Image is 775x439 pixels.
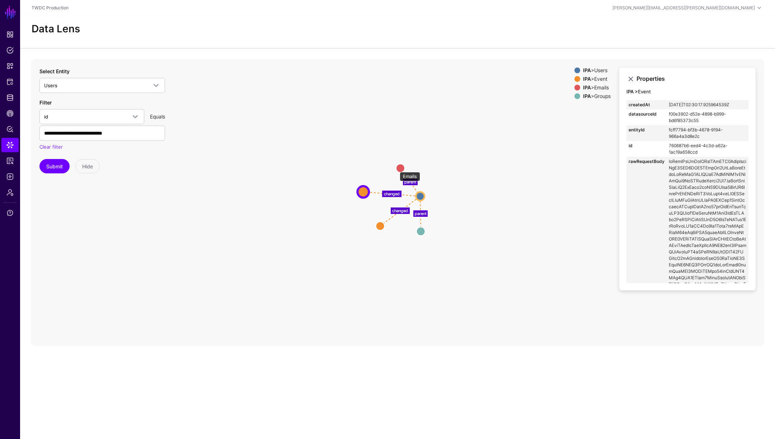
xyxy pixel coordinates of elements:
span: Admin [6,189,14,196]
div: > Event [582,76,612,82]
strong: IPA [583,84,591,90]
strong: IPA [583,93,591,99]
label: Filter [39,99,52,106]
div: [PERSON_NAME][EMAIL_ADDRESS][PERSON_NAME][DOMAIN_NAME] [612,5,755,11]
a: Clear filter [39,144,63,150]
a: Policies [1,43,19,57]
text: parent [404,179,416,184]
text: changed [392,208,408,213]
strong: entityId [629,127,664,133]
span: Dashboard [6,31,14,38]
a: CAEP Hub [1,106,19,121]
a: Reports [1,154,19,168]
a: Snippets [1,59,19,73]
span: Snippets [6,62,14,70]
strong: rawRequestBody [629,158,664,165]
strong: IPA > [626,89,638,94]
span: Policies [6,47,14,54]
span: Logs [6,173,14,180]
strong: datasourceId [629,111,664,117]
text: parent [415,211,427,216]
span: Support [6,209,14,216]
span: Protected Systems [6,78,14,85]
strong: IPA [583,76,591,82]
td: [DATE]T02:30:17.925964539Z [667,100,748,109]
a: TWDC Production [32,5,69,10]
strong: IPA [583,67,591,73]
a: Data Lens [1,138,19,152]
span: Identity Data Fabric [6,94,14,101]
div: > Users [582,67,612,73]
text: changed [384,191,400,196]
div: Equals [147,113,168,120]
h2: Data Lens [32,23,80,35]
a: SGNL [4,4,17,20]
a: Policy Lens [1,122,19,136]
strong: id [629,143,664,149]
td: fcff7794-bf3b-4678-9194-966a4a3d8e2c [667,125,748,141]
strong: createdAt [629,102,664,108]
td: 760687b6-eed4-4c3d-a62a-1ac19a658ccd [667,141,748,157]
h4: Event [626,89,748,95]
a: Admin [1,185,19,200]
button: Hide [75,159,100,173]
div: Emails [400,172,420,181]
a: Protected Systems [1,75,19,89]
h3: Properties [637,75,748,82]
a: Dashboard [1,27,19,42]
a: Logs [1,169,19,184]
div: > Groups [582,93,612,99]
span: id [44,114,48,120]
button: Submit [39,159,70,173]
span: CAEP Hub [6,110,14,117]
span: Data Lens [6,141,14,149]
div: > Emails [582,85,612,90]
span: Policy Lens [6,126,14,133]
label: Select Entity [39,67,70,75]
a: Identity Data Fabric [1,90,19,105]
span: Users [44,83,57,88]
td: f00e3902-d52e-4898-b999-bd6f85373c55 [667,109,748,125]
span: Reports [6,157,14,164]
